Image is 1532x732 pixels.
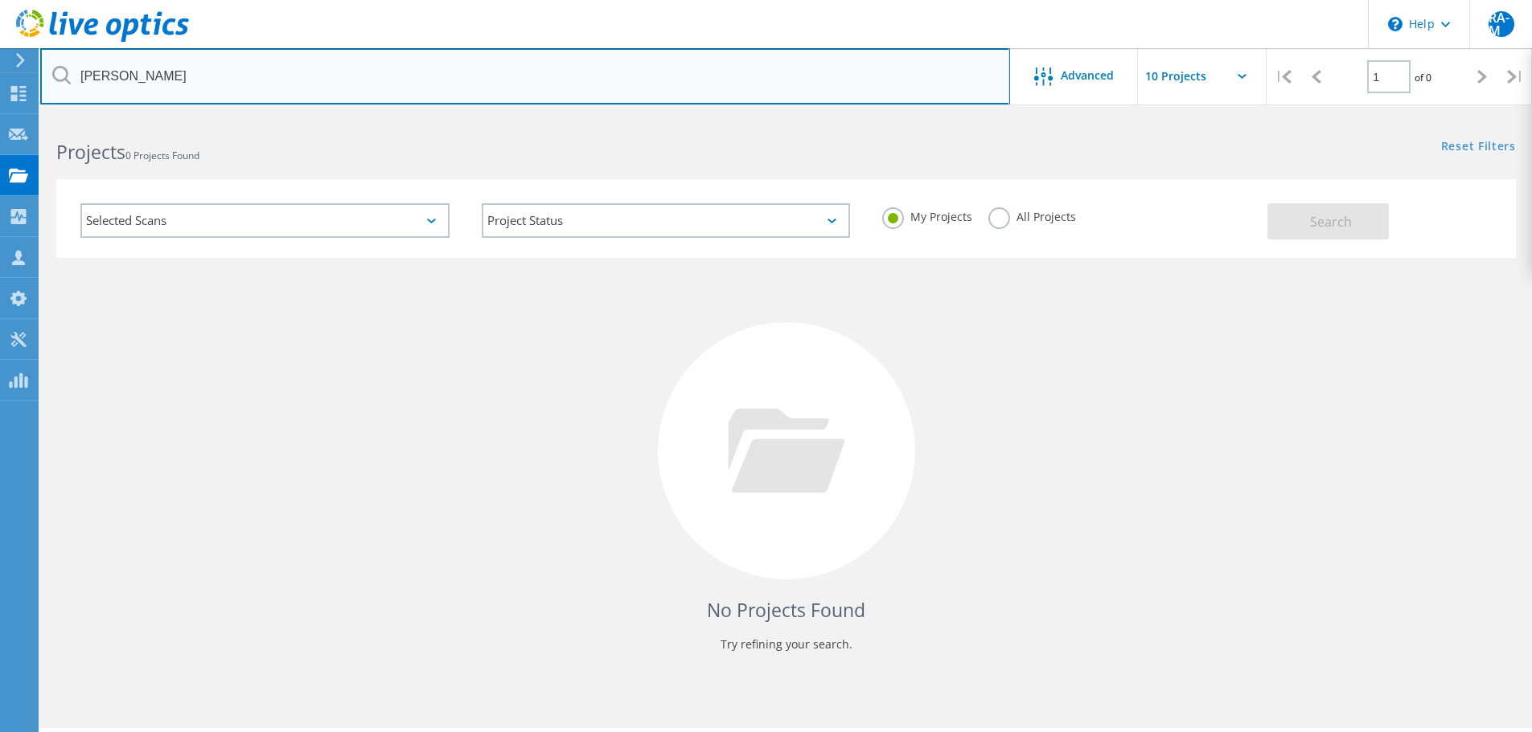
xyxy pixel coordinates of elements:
[482,203,851,238] div: Project Status
[1267,203,1389,239] button: Search
[125,149,199,162] span: 0 Projects Found
[56,139,125,165] b: Projects
[1388,17,1403,31] svg: \n
[80,203,450,238] div: Selected Scans
[1499,48,1532,105] div: |
[16,34,189,45] a: Live Optics Dashboard
[1267,48,1300,105] div: |
[72,632,1500,657] p: Try refining your search.
[988,207,1076,223] label: All Projects
[1441,141,1516,154] a: Reset Filters
[882,207,972,223] label: My Projects
[1061,70,1114,81] span: Advanced
[72,597,1500,624] h4: No Projects Found
[1310,213,1352,231] span: Search
[1415,71,1431,84] span: of 0
[40,48,1010,104] input: Search projects by name, owner, ID, company, etc
[1489,11,1514,37] span: RA-M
